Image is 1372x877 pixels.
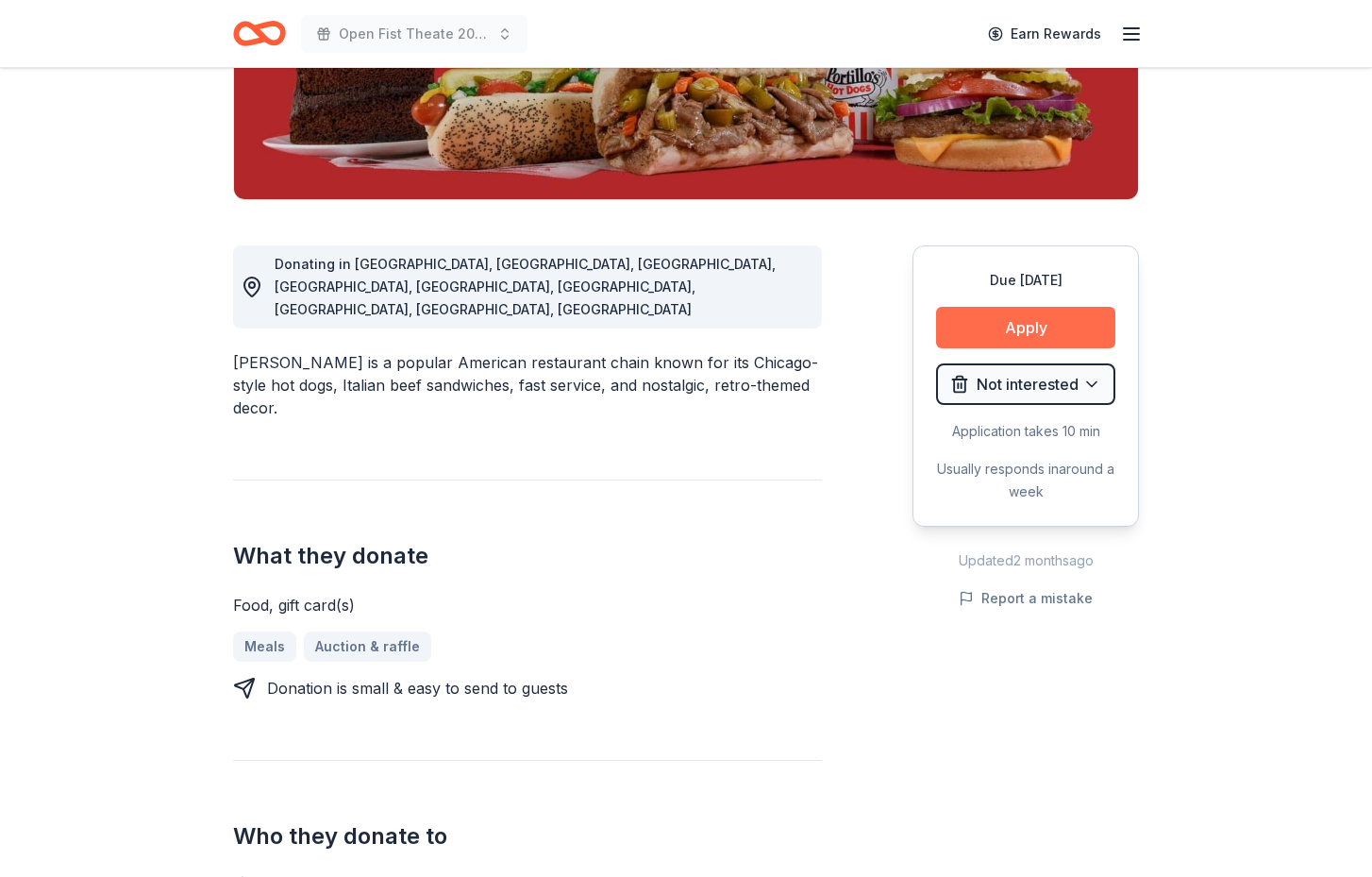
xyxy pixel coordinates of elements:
[304,632,431,662] a: Auction & raffle
[959,587,1093,610] button: Report a mistake
[233,632,296,662] a: Meals
[977,372,1079,396] span: Not interested
[233,541,822,571] h2: What they donate
[339,23,490,45] span: Open Fist Theate 2025 Gala: A Night at the Museum
[275,256,776,317] span: Donating in [GEOGRAPHIC_DATA], [GEOGRAPHIC_DATA], [GEOGRAPHIC_DATA], [GEOGRAPHIC_DATA], [GEOGRAPH...
[977,17,1113,51] a: Earn Rewards
[233,11,286,56] a: Home
[936,363,1115,405] button: Not interested
[912,549,1139,572] div: Updated 2 months ago
[233,594,822,616] div: Food, gift card(s)
[936,420,1115,443] div: Application takes 10 min
[233,821,822,852] h2: Who they donate to
[936,458,1115,503] div: Usually responds in around a week
[936,307,1115,348] button: Apply
[267,677,568,700] div: Donation is small & easy to send to guests
[233,351,822,419] div: [PERSON_NAME] is a popular American restaurant chain known for its Chicago-style hot dogs, Italia...
[301,15,527,53] button: Open Fist Theate 2025 Gala: A Night at the Museum
[936,269,1115,292] div: Due [DATE]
